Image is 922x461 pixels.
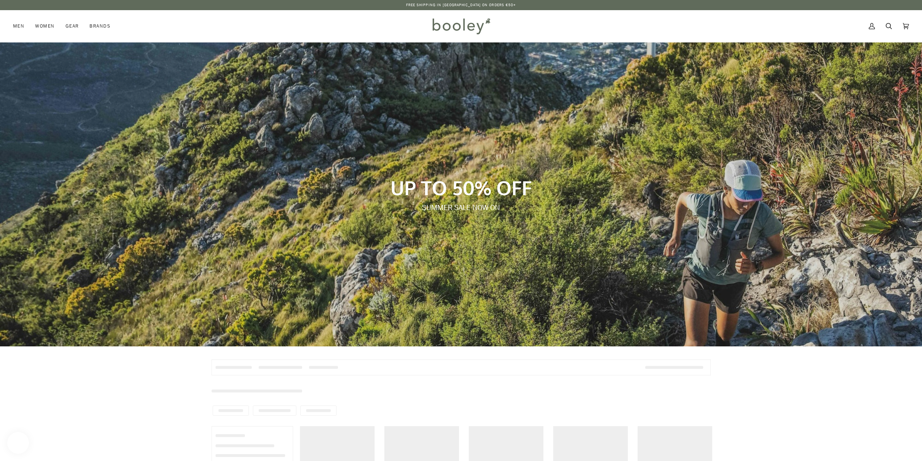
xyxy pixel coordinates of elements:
a: Gear [60,10,84,42]
a: Brands [84,10,116,42]
span: Men [13,22,24,30]
img: Booley [429,16,493,37]
a: Women [30,10,60,42]
a: Men [13,10,30,42]
p: Free Shipping in [GEOGRAPHIC_DATA] on Orders €50+ [406,2,516,8]
span: Women [35,22,54,30]
p: UP TO 50% OFF [176,176,746,199]
span: Gear [66,22,79,30]
iframe: Button to open loyalty program pop-up [7,432,29,454]
p: SUMMER SALE NOW ON [176,202,746,213]
span: Brands [89,22,110,30]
